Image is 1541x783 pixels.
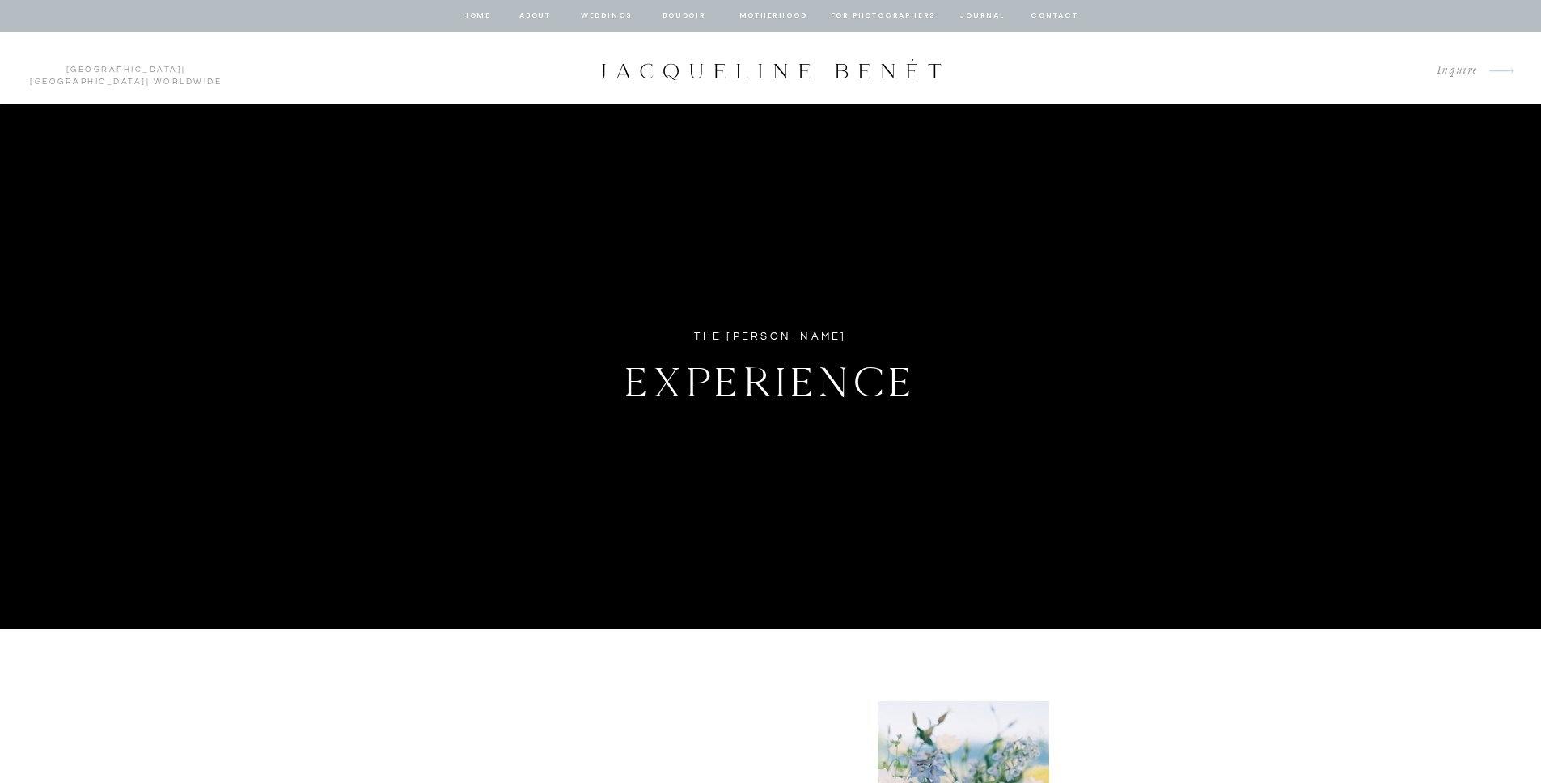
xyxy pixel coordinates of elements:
[1029,9,1081,23] a: contact
[519,9,552,23] a: about
[739,9,806,23] a: Motherhood
[662,9,708,23] a: BOUDOIR
[66,66,183,74] a: [GEOGRAPHIC_DATA]
[30,78,146,86] a: [GEOGRAPHIC_DATA]
[23,64,229,74] p: | | Worldwide
[579,9,634,23] a: Weddings
[958,9,1008,23] a: journal
[1424,60,1478,82] a: Inquire
[639,328,903,346] div: The [PERSON_NAME]
[538,349,1004,406] h1: Experience
[462,9,493,23] a: home
[831,9,936,23] a: for photographers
